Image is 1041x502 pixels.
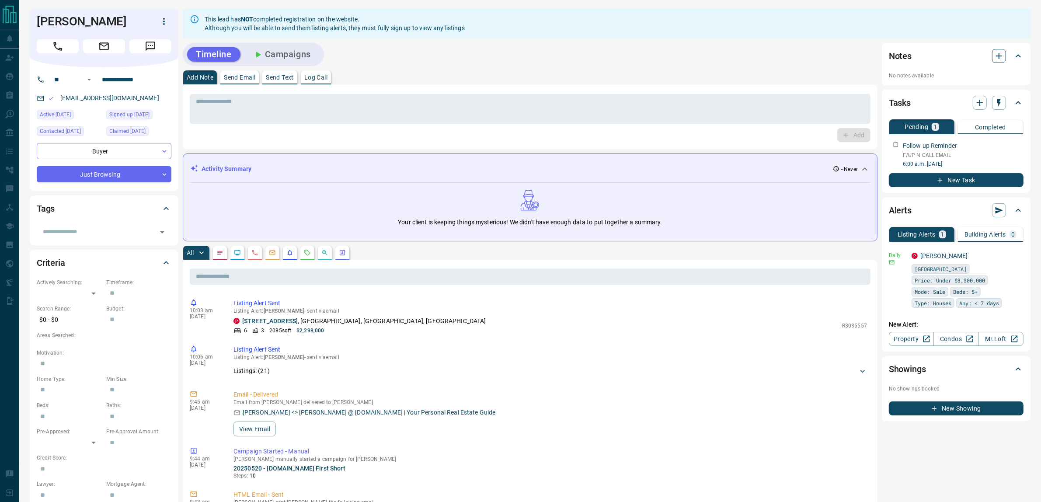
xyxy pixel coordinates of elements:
div: Sat Aug 09 2025 [37,110,102,122]
span: Contacted [DATE] [40,127,81,136]
div: Activity Summary- Never [190,161,870,177]
a: Mr.Loft [978,332,1024,346]
h2: Tags [37,202,55,216]
span: Email [83,39,125,53]
span: Message [129,39,171,53]
h2: Tasks [889,96,911,110]
span: Call [37,39,79,53]
p: [DATE] [190,405,220,411]
p: Add Note [187,74,213,80]
svg: Notes [216,249,223,256]
svg: Calls [251,249,258,256]
p: [DATE] [190,462,220,468]
p: Send Email [224,74,255,80]
p: Listing Alert : - sent via email [233,354,867,360]
p: Listing Alerts [898,231,936,237]
svg: Emails [269,249,276,256]
p: Activity Summary [202,164,251,174]
strong: NOT [241,16,253,23]
p: [PERSON_NAME] manually started a campaign for [PERSON_NAME] [233,456,867,462]
a: [STREET_ADDRESS] [242,317,298,324]
p: Listings: ( 21 ) [233,366,270,376]
p: Listing Alert Sent [233,299,867,308]
div: Just Browsing [37,166,171,182]
p: 10:06 am [190,354,220,360]
a: Property [889,332,934,346]
p: Lawyer: [37,480,102,488]
p: 6 [244,327,247,335]
span: Beds: 5+ [953,287,978,296]
div: Notes [889,45,1024,66]
p: [DATE] [190,360,220,366]
h2: Criteria [37,256,65,270]
div: Sun Aug 10 2025 [37,126,102,139]
button: Campaigns [244,47,320,62]
p: Actively Searching: [37,279,102,286]
h2: Notes [889,49,912,63]
p: Credit Score: [37,454,171,462]
a: 20250520 - [DOMAIN_NAME] First Short [233,465,345,472]
p: $2,298,000 [296,327,324,335]
p: HTML Email - Sent [233,490,867,499]
div: Sat Aug 09 2025 [106,126,171,139]
span: [PERSON_NAME] [264,308,304,314]
p: Listing Alert : - sent via email [233,308,867,314]
p: Timeframe: [106,279,171,286]
p: Log Call [304,74,327,80]
p: , [GEOGRAPHIC_DATA], [GEOGRAPHIC_DATA], [GEOGRAPHIC_DATA] [242,317,486,326]
h2: Alerts [889,203,912,217]
span: Price: Under $3,300,000 [915,276,985,285]
svg: Lead Browsing Activity [234,249,241,256]
p: 3 [261,327,264,335]
button: View Email [233,422,276,436]
div: Criteria [37,252,171,273]
p: Min Size: [106,375,171,383]
span: Claimed [DATE] [109,127,146,136]
p: Steps: [233,472,867,480]
span: 10 [250,473,256,479]
div: property.ca [233,318,240,324]
p: 0 [1011,231,1015,237]
span: Mode: Sale [915,287,945,296]
div: Showings [889,359,1024,380]
p: Motivation: [37,349,171,357]
div: Alerts [889,200,1024,221]
p: Pending [905,124,928,130]
p: Home Type: [37,375,102,383]
div: This lead has completed registration on the website. Although you will be able to send them listi... [205,11,465,36]
p: Beds: [37,401,102,409]
span: Signed up [DATE] [109,110,150,119]
p: Pre-Approved: [37,428,102,436]
p: Campaign Started - Manual [233,447,867,456]
p: [DATE] [190,314,220,320]
p: Areas Searched: [37,331,171,339]
p: Send Text [266,74,294,80]
p: Search Range: [37,305,102,313]
p: New Alert: [889,320,1024,329]
p: 10:03 am [190,307,220,314]
p: R3035557 [842,322,867,330]
div: Sat Aug 09 2025 [106,110,171,122]
div: Tags [37,198,171,219]
p: No notes available [889,72,1024,80]
p: Pre-Approval Amount: [106,428,171,436]
button: Timeline [187,47,240,62]
span: Any: < 7 days [959,299,999,307]
div: Listings: (21) [233,363,867,379]
button: New Showing [889,401,1024,415]
p: 9:44 am [190,456,220,462]
svg: Listing Alerts [286,249,293,256]
p: Budget: [106,305,171,313]
p: Daily [889,251,906,259]
p: Your client is keeping things mysterious! We didn't have enough data to put together a summary. [398,218,662,227]
p: [PERSON_NAME] <> [PERSON_NAME] @ [DOMAIN_NAME] | Your Personal Real Estate Guide [243,408,496,417]
p: Follow up Reminder [903,141,957,150]
p: 2085 sqft [269,327,291,335]
p: 9:45 am [190,399,220,405]
a: Condos [933,332,978,346]
svg: Agent Actions [339,249,346,256]
p: Email - Delivered [233,390,867,399]
div: property.ca [912,253,918,259]
p: $0 - $0 [37,313,102,327]
svg: Email Valid [48,95,54,101]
